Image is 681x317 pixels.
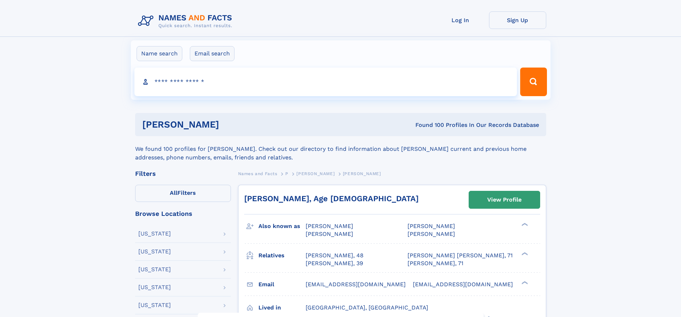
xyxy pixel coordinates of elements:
a: Names and Facts [238,169,277,178]
h3: Lived in [258,302,306,314]
span: [GEOGRAPHIC_DATA], [GEOGRAPHIC_DATA] [306,304,428,311]
button: Search Button [520,68,547,96]
a: [PERSON_NAME], 39 [306,259,363,267]
label: Filters [135,185,231,202]
a: View Profile [469,191,540,208]
h3: Email [258,278,306,291]
div: [US_STATE] [138,302,171,308]
h3: Also known as [258,220,306,232]
span: P [285,171,288,176]
span: [PERSON_NAME] [408,223,455,229]
a: [PERSON_NAME], Age [DEMOGRAPHIC_DATA] [244,194,419,203]
div: Filters [135,170,231,177]
div: [US_STATE] [138,284,171,290]
span: [PERSON_NAME] [306,223,353,229]
a: Sign Up [489,11,546,29]
span: [EMAIL_ADDRESS][DOMAIN_NAME] [306,281,406,288]
div: [US_STATE] [138,249,171,254]
h1: [PERSON_NAME] [142,120,317,129]
div: ❯ [520,222,528,227]
a: P [285,169,288,178]
span: [PERSON_NAME] [343,171,381,176]
span: [PERSON_NAME] [408,231,455,237]
span: [EMAIL_ADDRESS][DOMAIN_NAME] [413,281,513,288]
label: Email search [190,46,235,61]
a: [PERSON_NAME] [PERSON_NAME], 71 [408,252,513,259]
a: [PERSON_NAME], 71 [408,259,463,267]
div: Browse Locations [135,210,231,217]
span: [PERSON_NAME] [306,231,353,237]
div: View Profile [487,192,522,208]
span: All [170,189,177,196]
a: [PERSON_NAME], 48 [306,252,364,259]
label: Name search [137,46,182,61]
div: [US_STATE] [138,231,171,237]
div: ❯ [520,280,528,285]
div: Found 100 Profiles In Our Records Database [317,121,539,129]
a: Log In [432,11,489,29]
img: Logo Names and Facts [135,11,238,31]
span: [PERSON_NAME] [296,171,335,176]
div: ❯ [520,251,528,256]
a: [PERSON_NAME] [296,169,335,178]
input: search input [134,68,517,96]
h3: Relatives [258,249,306,262]
div: [US_STATE] [138,267,171,272]
div: We found 100 profiles for [PERSON_NAME]. Check out our directory to find information about [PERSO... [135,136,546,162]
